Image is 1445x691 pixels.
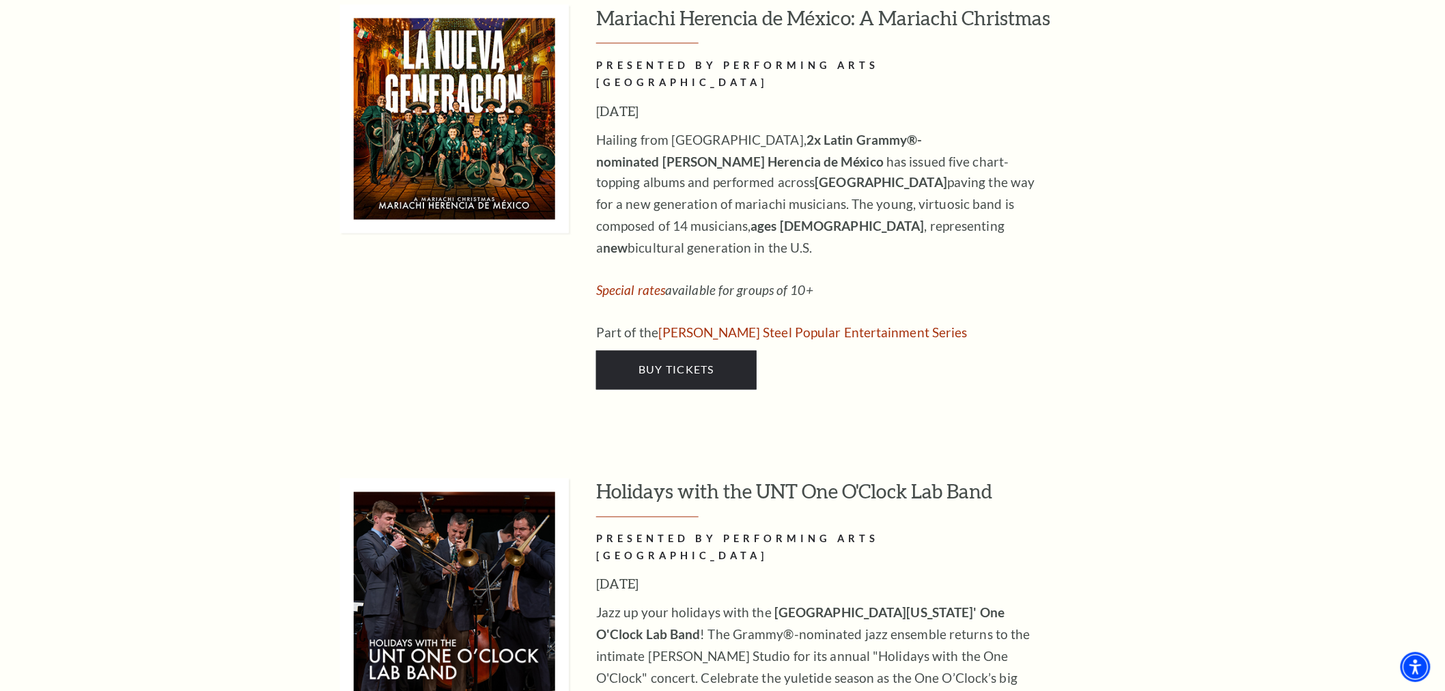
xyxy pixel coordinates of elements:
p: Part of the [596,322,1040,344]
strong: [GEOGRAPHIC_DATA] [815,175,948,191]
h2: PRESENTED BY PERFORMING ARTS [GEOGRAPHIC_DATA] [596,57,1040,91]
h2: PRESENTED BY PERFORMING ARTS [GEOGRAPHIC_DATA] [596,531,1040,565]
span: has issued five chart-topping albums and performed across paving the way for a new generation of ... [596,154,1035,257]
span: Buy Tickets [639,363,714,376]
strong: ages [DEMOGRAPHIC_DATA] [751,218,925,234]
a: Special rates [596,283,665,298]
em: available for groups of 10+ [596,283,813,298]
img: Mariachi Herencia de México: A Mariachi Christmas [340,5,569,234]
strong: [GEOGRAPHIC_DATA][US_STATE]' One O'Clock Lab Band [596,605,1005,643]
strong: 2x Latin Grammy®-nominated [PERSON_NAME] Herencia de México [596,132,923,169]
a: Irwin Steel Popular Entertainment Series - open in a new tab [658,325,968,341]
h3: [DATE] [596,100,1040,122]
strong: new [603,240,628,256]
sup: ® [784,627,794,643]
h3: Mariachi Herencia de México: A Mariachi Christmas [596,5,1146,44]
div: Accessibility Menu [1401,652,1431,682]
span: Hailing from [GEOGRAPHIC_DATA], [596,132,923,169]
h3: [DATE] [596,574,1040,595]
h3: Holidays with the UNT One O'Clock Lab Band [596,479,1146,518]
a: Buy Tickets [596,351,757,389]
